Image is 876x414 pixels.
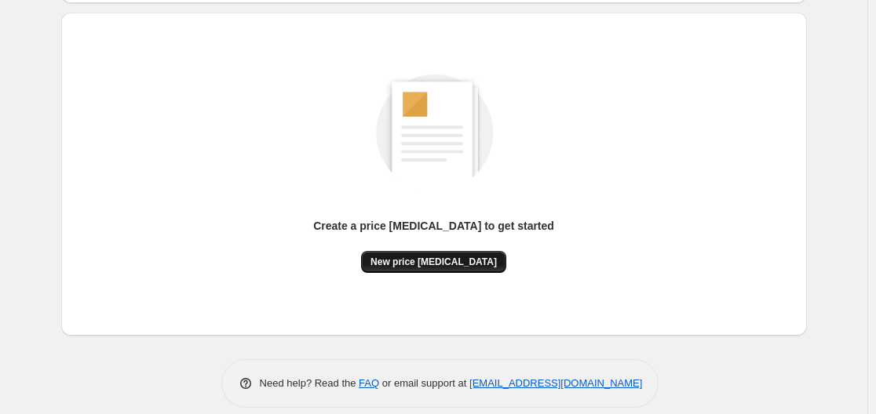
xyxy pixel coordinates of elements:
[313,218,554,234] p: Create a price [MEDICAL_DATA] to get started
[359,377,379,389] a: FAQ
[469,377,642,389] a: [EMAIL_ADDRESS][DOMAIN_NAME]
[260,377,360,389] span: Need help? Read the
[370,256,497,268] span: New price [MEDICAL_DATA]
[379,377,469,389] span: or email support at
[361,251,506,273] button: New price [MEDICAL_DATA]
